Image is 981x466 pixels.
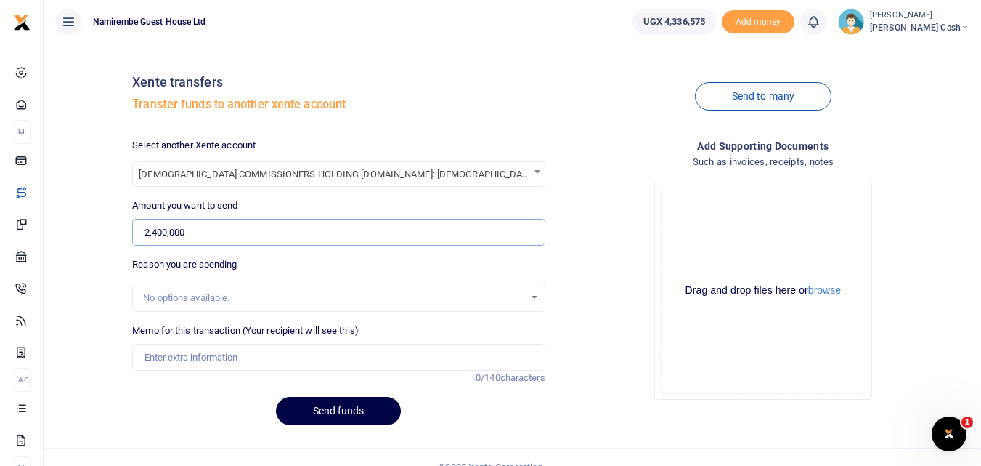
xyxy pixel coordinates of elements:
[500,372,545,383] span: characters
[132,161,545,187] span: CHURCH COMMISSIONERS HOLDING CO.LTD: CHURCH COMMISSIONERS HOLDING CO.LTD
[695,82,831,111] a: Send to many
[961,417,973,428] span: 1
[838,9,969,35] a: profile-user [PERSON_NAME] [PERSON_NAME] Cash
[643,15,705,29] span: UGX 4,336,575
[870,21,969,34] span: [PERSON_NAME] Cash
[132,74,545,90] h4: Xente transfers
[13,16,30,27] a: logo-small logo-large logo-large
[808,285,841,295] button: browse
[838,9,864,35] img: profile-user
[87,15,212,28] span: Namirembe Guest House Ltd
[133,162,544,185] span: CHURCH COMMISSIONERS HOLDING CO.LTD: CHURCH COMMISSIONERS HOLDING CO.LTD
[12,368,31,392] li: Ac
[276,397,401,425] button: Send funds
[132,219,545,246] input: UGX
[722,15,794,26] a: Add money
[557,154,969,170] h4: Such as invoices, receipts, notes
[627,9,722,35] li: Wallet ballance
[476,372,500,383] span: 0/140
[661,284,866,297] div: Drag and drop files here or
[132,198,237,213] label: Amount you want to send
[132,257,237,272] label: Reason you are spending
[932,417,966,451] iframe: Intercom live chat
[12,120,31,144] li: M
[632,9,716,35] a: UGX 4,336,575
[143,291,524,305] div: No options available.
[132,138,256,153] label: Select another Xente account
[722,10,794,34] span: Add money
[654,182,872,400] div: File Uploader
[132,324,359,338] label: Memo for this transaction (Your recipient will see this)
[722,10,794,34] li: Toup your wallet
[557,138,969,154] h4: Add supporting Documents
[870,9,969,22] small: [PERSON_NAME]
[13,14,30,31] img: logo-small
[132,97,545,112] h5: Transfer funds to another xente account
[132,344,545,371] input: Enter extra information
